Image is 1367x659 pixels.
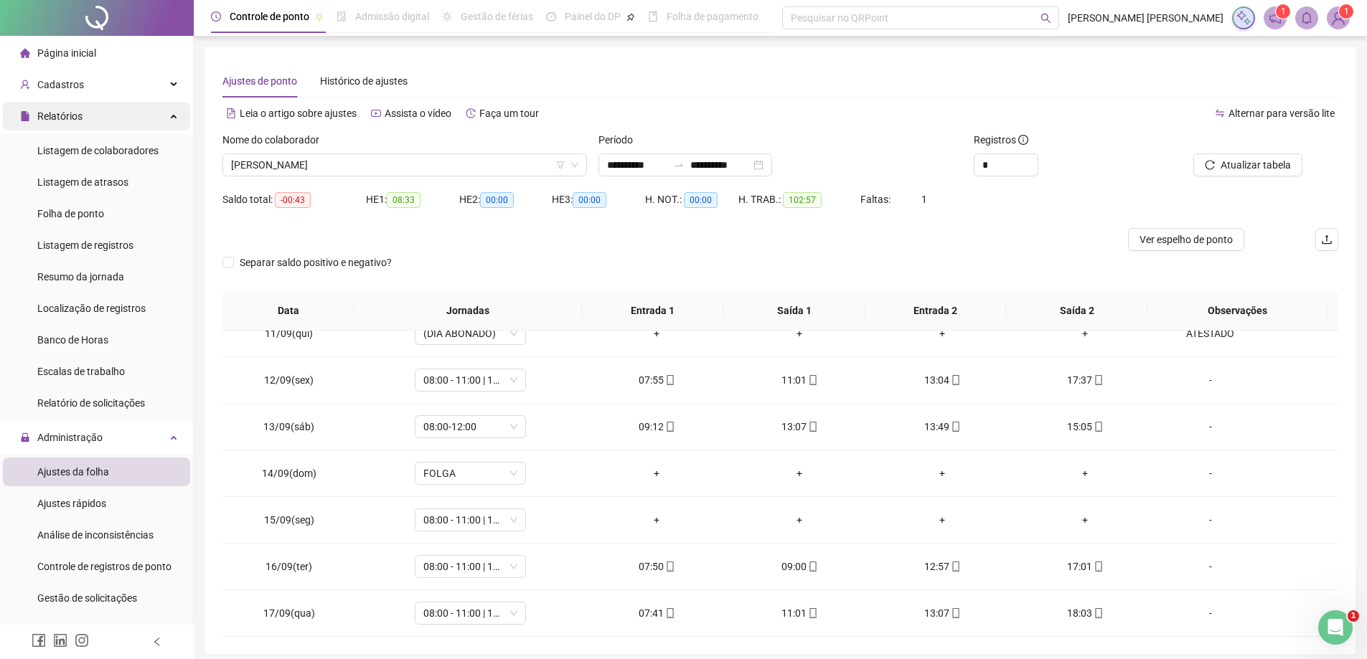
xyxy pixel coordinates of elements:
span: user-add [20,80,30,90]
span: Admissão digital [355,11,429,22]
span: Ajustes rápidos [37,498,106,509]
span: 08:33 [387,192,421,208]
div: 18:03 [1025,605,1145,621]
th: Data [222,291,354,331]
sup: 1 [1276,4,1290,19]
label: Nome do colaborador [222,132,329,148]
span: mobile [1092,375,1104,385]
span: mobile [664,561,675,572]
span: mobile [1092,561,1104,572]
span: mobile [949,422,961,432]
span: GABRIELA BATISTA DOS SANTOS [231,154,578,176]
span: home [20,48,30,58]
div: - [1168,465,1253,481]
span: 00:00 [684,192,718,208]
span: notification [1269,11,1282,24]
div: + [740,465,860,481]
div: HE 2: [459,191,553,208]
span: bell [1300,11,1313,24]
span: 13/09(sáb) [263,421,314,432]
th: Saída 1 [723,291,865,331]
span: 17/09(qua) [263,607,315,619]
span: 08:00-12:00 [423,416,517,437]
span: 08:00 - 11:00 | 13:00 - 17:30 [423,369,517,391]
div: 12:57 [883,559,1002,574]
span: file [20,111,30,121]
span: Assista o vídeo [385,108,451,119]
span: Relatórios [37,110,83,122]
div: 07:50 [597,559,717,574]
span: reload [1205,160,1215,170]
div: + [597,465,717,481]
div: + [740,326,860,341]
span: Cadastros [37,79,84,90]
span: mobile [949,375,961,385]
span: Atualizar tabela [1221,157,1291,173]
span: 08:00 - 11:00 | 13:00 - 17:30 [423,509,517,531]
span: sun [442,11,452,22]
span: upload [1321,234,1333,245]
div: + [597,326,717,341]
span: Ocorrências [37,624,91,635]
span: Faltas: [860,194,893,205]
div: 07:55 [597,372,717,388]
div: - [1168,419,1253,435]
div: + [883,512,1002,528]
div: 07:41 [597,605,717,621]
span: -00:43 [275,192,311,208]
span: Folha de ponto [37,208,104,219]
span: 08:00 - 11:00 | 13:00 - 17:00 [423,556,517,577]
img: 56052 [1328,7,1349,29]
span: 15/09(seg) [264,514,314,526]
div: 17:37 [1025,372,1145,388]
div: + [883,465,1002,481]
div: - [1168,512,1253,528]
div: 09:12 [597,419,717,435]
span: Listagem de colaboradores [37,145,159,156]
span: Ver espelho de ponto [1140,232,1233,247]
span: swap [1215,108,1225,118]
span: swap-right [673,159,685,171]
span: Resumo da jornada [37,271,124,283]
span: mobile [664,422,675,432]
span: facebook [32,633,46,648]
span: Controle de ponto [230,11,309,22]
span: Localização de registros [37,303,146,314]
span: 1 [1344,6,1349,16]
th: Entrada 2 [865,291,1006,331]
span: 1 [1281,6,1286,16]
div: + [740,512,860,528]
span: Análise de inconsistências [37,529,154,541]
div: 13:07 [883,605,1002,621]
span: FOLGA [423,463,517,484]
button: Atualizar tabela [1193,153,1302,176]
th: Jornadas [354,291,582,331]
div: + [1025,326,1145,341]
div: 15:05 [1025,419,1145,435]
div: Saldo total: [222,191,366,208]
span: youtube [371,108,381,118]
div: 09:00 [740,559,860,574]
span: Página inicial [37,47,96,59]
span: Gestão de férias [461,11,533,22]
span: mobile [1092,608,1104,618]
div: - [1168,605,1253,621]
span: 1 [1348,610,1359,622]
span: to [673,159,685,171]
span: Banco de Horas [37,334,108,346]
iframe: Intercom live chat [1318,610,1353,645]
div: HE 1: [366,191,459,208]
div: H. NOT.: [645,191,738,208]
span: Listagem de registros [37,240,133,251]
span: mobile [807,375,818,385]
button: Ver espelho de ponto [1128,228,1244,251]
span: mobile [949,608,961,618]
span: mobile [807,608,818,618]
span: left [152,637,162,647]
span: Alternar para versão lite [1229,108,1335,119]
span: mobile [1092,422,1104,432]
span: 00:00 [480,192,514,208]
span: file-text [226,108,236,118]
span: clock-circle [211,11,221,22]
span: file-done [337,11,347,22]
